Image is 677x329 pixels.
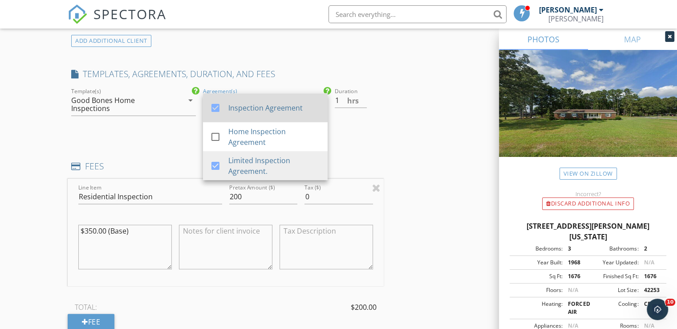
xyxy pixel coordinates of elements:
[228,126,320,148] div: Home Inspection Agreement
[665,299,675,306] span: 10
[539,5,597,14] div: [PERSON_NAME]
[638,300,664,316] div: CENTRAL
[568,286,578,294] span: N/A
[638,286,664,294] div: 42253
[588,245,638,253] div: Bathrooms:
[638,272,664,280] div: 1676
[644,259,654,266] span: N/A
[71,96,172,112] div: Good Bones Home Inspections
[512,259,563,267] div: Year Built:
[638,245,664,253] div: 2
[328,5,507,23] input: Search everything...
[563,272,588,280] div: 1676
[335,93,367,108] input: 0.0
[588,286,638,294] div: Lot Size:
[347,97,359,104] span: hrs
[588,259,638,267] div: Year Updated:
[542,197,634,210] div: Discard Additional info
[68,4,87,24] img: The Best Home Inspection Software - Spectora
[512,286,563,294] div: Floors:
[647,299,668,320] iframe: Intercom live chat
[351,302,377,313] span: $200.00
[228,155,320,177] div: Limited Inspection Agreement.
[185,95,196,106] i: arrow_drop_down
[512,300,563,316] div: Heating:
[588,29,677,50] a: MAP
[499,190,677,197] div: Incorrect?
[71,35,151,47] div: ADD ADDITIONAL client
[588,300,638,316] div: Cooling:
[75,302,97,313] span: TOTAL:
[71,160,380,172] h4: FEES
[563,300,588,316] div: FORCED AIR
[510,221,666,242] div: [STREET_ADDRESS][PERSON_NAME][US_STATE]
[548,14,604,23] div: Darryl Bone
[563,245,588,253] div: 3
[512,272,563,280] div: Sq Ft:
[68,12,166,31] a: SPECTORA
[71,68,380,80] h4: TEMPLATES, AGREEMENTS, DURATION, AND FEES
[512,245,563,253] div: Bedrooms:
[499,29,588,50] a: PHOTOS
[588,272,638,280] div: Finished Sq Ft:
[228,103,320,113] div: Inspection Agreement
[499,50,677,178] img: streetview
[559,168,617,180] a: View on Zillow
[563,259,588,267] div: 1968
[93,4,166,23] span: SPECTORA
